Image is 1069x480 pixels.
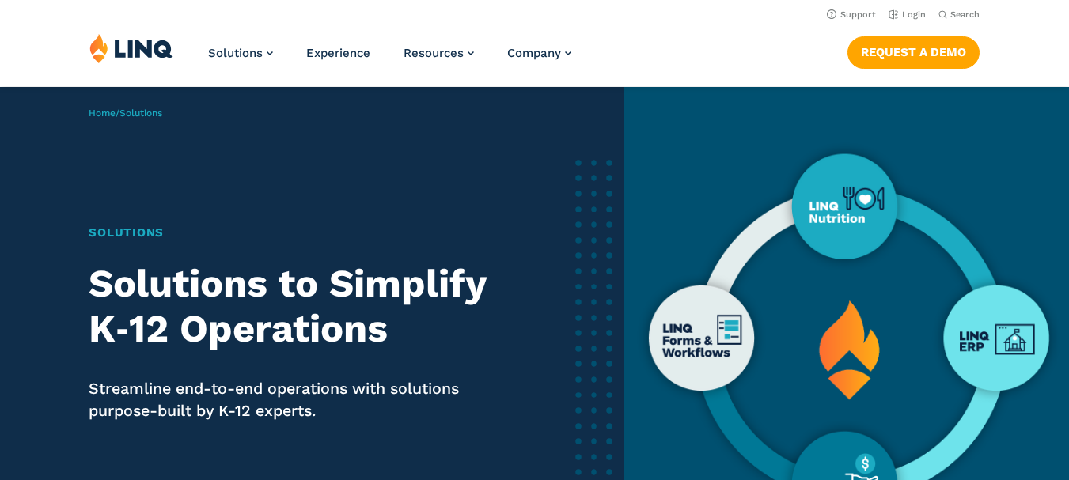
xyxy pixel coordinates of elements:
nav: Button Navigation [847,33,980,68]
a: Solutions [208,46,273,60]
a: Login [889,9,926,20]
a: Company [507,46,571,60]
span: Solutions [208,46,263,60]
a: Support [827,9,876,20]
a: Experience [306,46,370,60]
span: Search [950,9,980,20]
p: Streamline end-to-end operations with solutions purpose-built by K-12 experts. [89,378,510,422]
span: Company [507,46,561,60]
h1: Solutions [89,224,510,242]
h2: Solutions to Simplify K‑12 Operations [89,262,510,350]
span: Solutions [119,108,162,119]
button: Open Search Bar [938,9,980,21]
a: Resources [404,46,474,60]
a: Request a Demo [847,36,980,68]
nav: Primary Navigation [208,33,571,85]
span: / [89,108,162,119]
a: Home [89,108,116,119]
span: Resources [404,46,464,60]
img: LINQ | K‑12 Software [89,33,173,63]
